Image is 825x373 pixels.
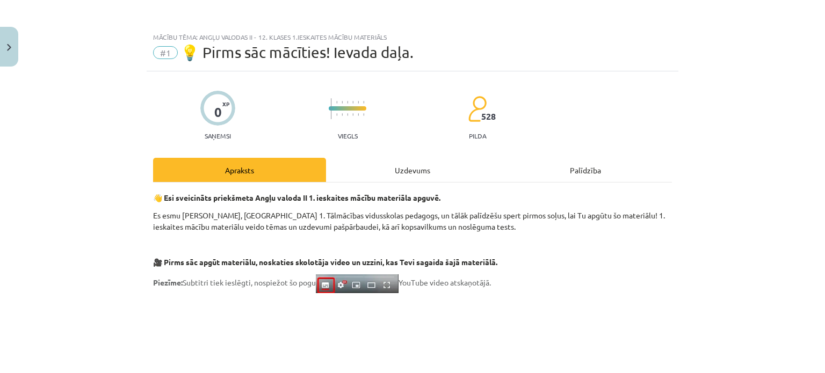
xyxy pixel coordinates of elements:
img: icon-long-line-d9ea69661e0d244f92f715978eff75569469978d946b2353a9bb055b3ed8787d.svg [331,98,332,119]
strong: 👋 Esi sveicināts priekšmeta Angļu valoda II 1. ieskaites mācību materiāla apguvē. [153,193,440,202]
span: 💡 Pirms sāc mācīties! Ievada daļa. [180,43,414,61]
img: icon-short-line-57e1e144782c952c97e751825c79c345078a6d821885a25fce030b3d8c18986b.svg [342,113,343,116]
img: icon-short-line-57e1e144782c952c97e751825c79c345078a6d821885a25fce030b3d8c18986b.svg [342,101,343,104]
strong: 🎥 Pirms sāc apgūt materiālu, noskaties skolotāja video un uzzini, kas Tevi sagaida šajā materiālā. [153,257,497,267]
div: 0 [214,105,222,120]
p: Viegls [338,132,358,140]
img: icon-short-line-57e1e144782c952c97e751825c79c345078a6d821885a25fce030b3d8c18986b.svg [347,101,348,104]
img: icon-short-line-57e1e144782c952c97e751825c79c345078a6d821885a25fce030b3d8c18986b.svg [352,113,353,116]
img: icon-short-line-57e1e144782c952c97e751825c79c345078a6d821885a25fce030b3d8c18986b.svg [352,101,353,104]
img: students-c634bb4e5e11cddfef0936a35e636f08e4e9abd3cc4e673bd6f9a4125e45ecb1.svg [468,96,487,122]
img: icon-short-line-57e1e144782c952c97e751825c79c345078a6d821885a25fce030b3d8c18986b.svg [347,113,348,116]
img: icon-short-line-57e1e144782c952c97e751825c79c345078a6d821885a25fce030b3d8c18986b.svg [358,113,359,116]
strong: Piezīme: [153,277,183,287]
span: 528 [481,112,496,121]
img: icon-short-line-57e1e144782c952c97e751825c79c345078a6d821885a25fce030b3d8c18986b.svg [363,113,364,116]
div: Mācību tēma: Angļu valodas ii - 12. klases 1.ieskaites mācību materiāls [153,33,672,41]
img: icon-short-line-57e1e144782c952c97e751825c79c345078a6d821885a25fce030b3d8c18986b.svg [358,101,359,104]
div: Uzdevums [326,158,499,182]
p: Saņemsi [200,132,235,140]
span: XP [222,101,229,107]
span: #1 [153,46,178,59]
p: Es esmu [PERSON_NAME], [GEOGRAPHIC_DATA] 1. Tālmācības vidusskolas pedagogs, un tālāk palīdzēšu s... [153,210,672,232]
p: pilda [469,132,486,140]
img: icon-close-lesson-0947bae3869378f0d4975bcd49f059093ad1ed9edebbc8119c70593378902aed.svg [7,44,11,51]
div: Palīdzība [499,158,672,182]
img: icon-short-line-57e1e144782c952c97e751825c79c345078a6d821885a25fce030b3d8c18986b.svg [336,113,337,116]
span: Subtitri tiek ieslēgti, nospiežot šo pogu YouTube video atskaņotājā. [153,277,491,287]
div: Apraksts [153,158,326,182]
img: icon-short-line-57e1e144782c952c97e751825c79c345078a6d821885a25fce030b3d8c18986b.svg [363,101,364,104]
img: icon-short-line-57e1e144782c952c97e751825c79c345078a6d821885a25fce030b3d8c18986b.svg [336,101,337,104]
